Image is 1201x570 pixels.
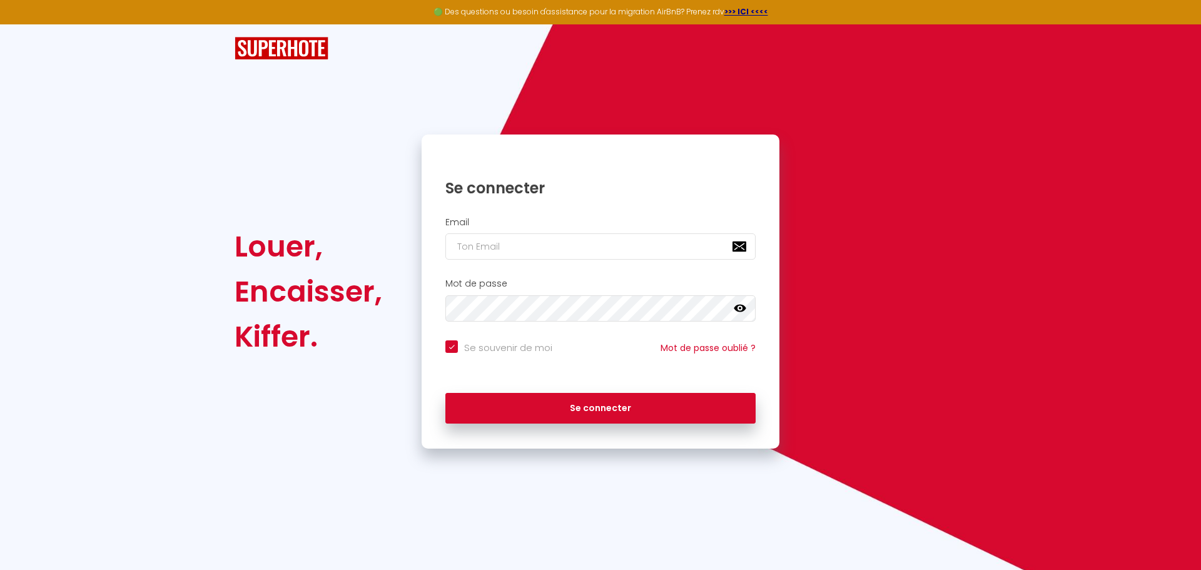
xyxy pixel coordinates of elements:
h1: Se connecter [445,178,756,198]
button: Se connecter [445,393,756,424]
h2: Email [445,217,756,228]
a: >>> ICI <<<< [724,6,768,17]
a: Mot de passe oublié ? [661,342,756,354]
div: Louer, [235,224,382,269]
h2: Mot de passe [445,278,756,289]
div: Kiffer. [235,314,382,359]
input: Ton Email [445,233,756,260]
div: Encaisser, [235,269,382,314]
img: SuperHote logo [235,37,328,60]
